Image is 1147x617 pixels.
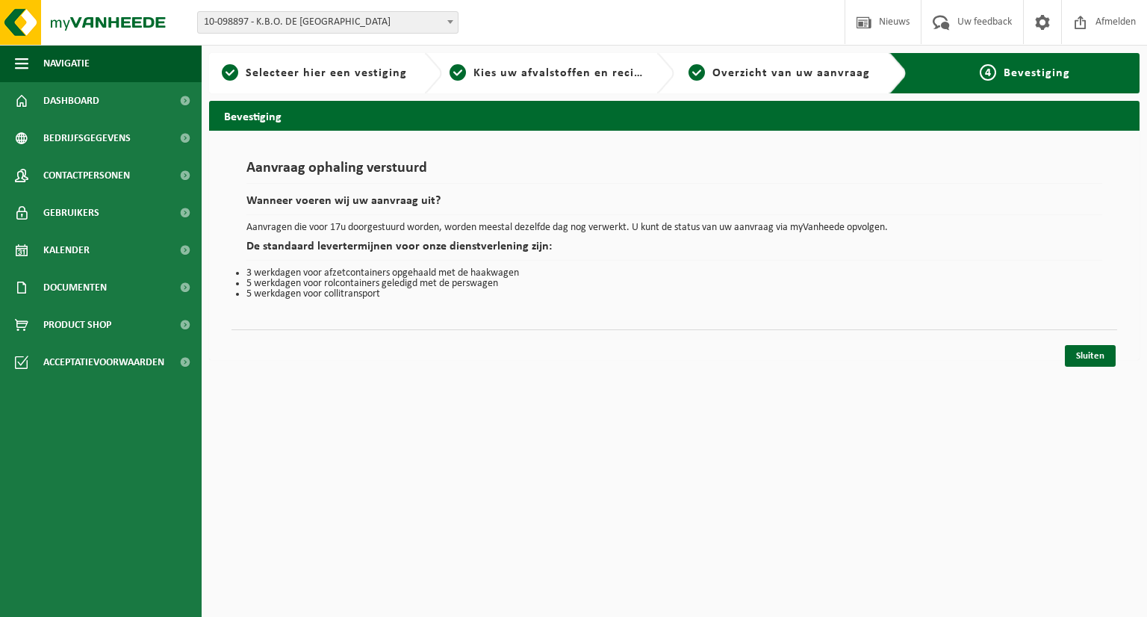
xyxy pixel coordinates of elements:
[43,306,111,344] span: Product Shop
[246,195,1102,215] h2: Wanneer voeren wij uw aanvraag uit?
[246,289,1102,300] li: 5 werkdagen voor collitransport
[198,12,458,33] span: 10-098897 - K.B.O. DE KAMELEON - OUDENAARDE
[217,64,412,82] a: 1Selecteer hier een vestiging
[246,67,407,79] span: Selecteer hier een vestiging
[688,64,705,81] span: 3
[450,64,466,81] span: 2
[43,344,164,381] span: Acceptatievoorwaarden
[246,223,1102,233] p: Aanvragen die voor 17u doorgestuurd worden, worden meestal dezelfde dag nog verwerkt. U kunt de s...
[43,45,90,82] span: Navigatie
[197,11,459,34] span: 10-098897 - K.B.O. DE KAMELEON - OUDENAARDE
[712,67,870,79] span: Overzicht van uw aanvraag
[682,64,877,82] a: 3Overzicht van uw aanvraag
[43,269,107,306] span: Documenten
[246,268,1102,279] li: 3 werkdagen voor afzetcontainers opgehaald met de haakwagen
[209,101,1140,130] h2: Bevestiging
[450,64,645,82] a: 2Kies uw afvalstoffen en recipiënten
[246,241,1102,261] h2: De standaard levertermijnen voor onze dienstverlening zijn:
[43,82,99,120] span: Dashboard
[1004,67,1070,79] span: Bevestiging
[222,64,238,81] span: 1
[43,157,130,194] span: Contactpersonen
[1065,345,1116,367] a: Sluiten
[246,279,1102,289] li: 5 werkdagen voor rolcontainers geledigd met de perswagen
[980,64,996,81] span: 4
[43,120,131,157] span: Bedrijfsgegevens
[246,161,1102,184] h1: Aanvraag ophaling verstuurd
[43,232,90,269] span: Kalender
[43,194,99,232] span: Gebruikers
[473,67,679,79] span: Kies uw afvalstoffen en recipiënten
